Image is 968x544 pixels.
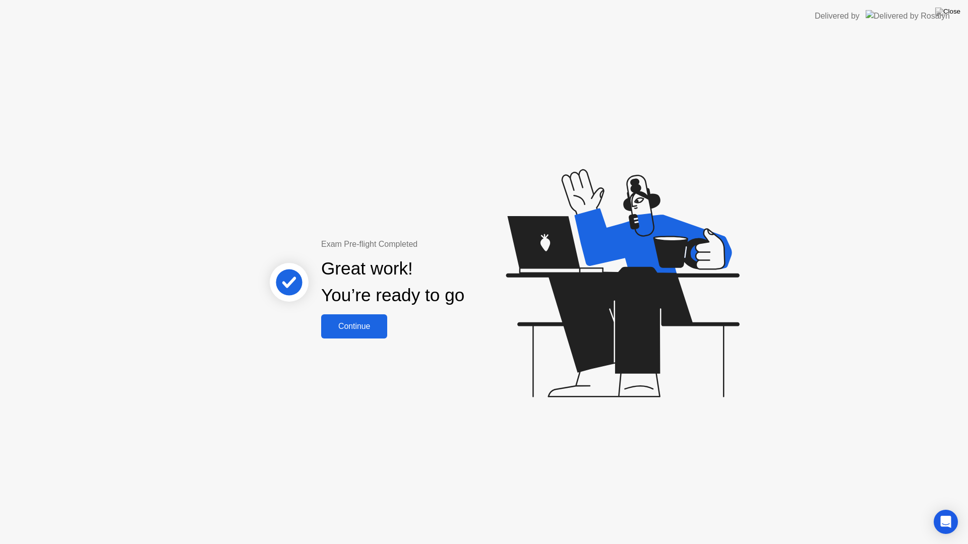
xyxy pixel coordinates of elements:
div: Delivered by [815,10,860,22]
img: Close [935,8,960,16]
button: Continue [321,314,387,338]
div: Exam Pre-flight Completed [321,238,529,250]
div: Open Intercom Messenger [934,510,958,534]
img: Delivered by Rosalyn [866,10,950,22]
div: Great work! You’re ready to go [321,255,464,309]
div: Continue [324,322,384,331]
